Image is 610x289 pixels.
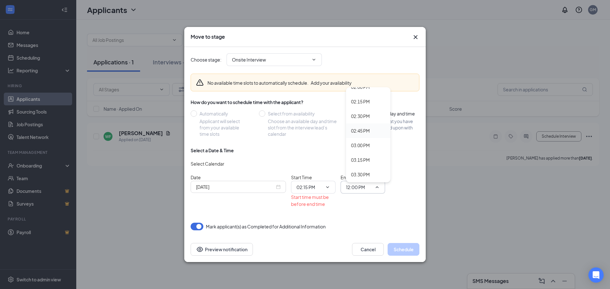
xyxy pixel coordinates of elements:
[352,243,384,256] button: Cancel
[311,80,352,86] button: Add your availability
[191,56,221,63] span: Choose stage :
[341,174,360,180] span: End Time
[196,183,275,190] input: Sep 16, 2025
[351,98,370,105] div: 02:15 PM
[196,79,204,86] svg: Warning
[325,185,330,190] svg: ChevronDown
[191,99,419,105] div: How do you want to schedule time with the applicant?
[346,184,372,191] input: End time
[191,161,224,167] span: Select Calendar
[412,33,419,41] button: Close
[206,223,326,230] span: Mark applicant(s) as Completed for Additional Information
[311,57,316,62] svg: ChevronDown
[196,246,204,253] svg: Eye
[207,80,352,86] div: No available time slots to automatically schedule.
[191,147,234,154] div: Select a Date & Time
[191,174,201,180] span: Date
[191,243,253,256] button: Preview notificationEye
[351,142,370,149] div: 03:00 PM
[375,185,380,190] svg: ChevronUp
[351,127,370,134] div: 02:45 PM
[388,243,419,256] button: Schedule
[351,113,370,120] div: 02:30 PM
[191,33,225,40] h3: Move to stage
[291,194,335,207] div: Start time must be before end time
[291,174,312,180] span: Start Time
[351,156,370,163] div: 03:15 PM
[588,267,604,283] div: Open Intercom Messenger
[351,171,370,178] div: 03:30 PM
[296,184,322,191] input: Start time
[412,33,419,41] svg: Cross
